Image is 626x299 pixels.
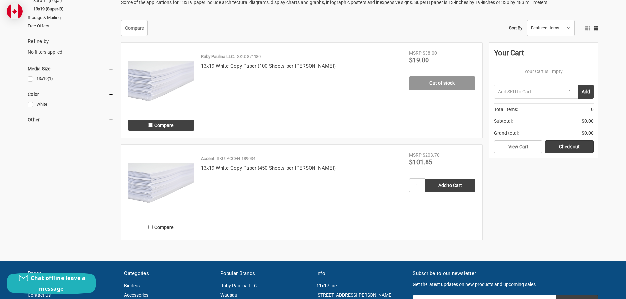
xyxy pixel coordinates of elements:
[121,20,148,36] a: Compare
[28,38,114,56] div: No filters applied
[423,152,440,158] span: $203.70
[409,152,422,159] div: MSRP
[28,292,51,298] a: Contact Us
[128,50,194,116] img: 13x19 White Copy Paper (100 Sheets per Ream)
[237,53,261,60] p: SKU: 871180
[316,270,406,277] h5: Info
[582,118,594,125] span: $0.00
[494,68,594,75] p: Your Cart Is Empty.
[124,283,140,288] a: Binders
[509,23,523,33] label: Sort By:
[128,120,194,131] label: Compare
[201,165,336,171] a: 13x19 White Copy Paper (450 Sheets per [PERSON_NAME])
[48,76,53,81] span: (1)
[220,292,237,298] a: Wausau
[28,74,114,83] a: 13x19
[31,274,85,292] span: Chat offline leave a message
[494,47,594,63] div: Your Cart
[494,106,518,113] span: Total Items:
[545,140,594,153] a: Check out
[201,63,336,69] a: 13x19 White Copy Paper (100 Sheets per [PERSON_NAME])
[201,53,235,60] p: Ruby Paulina LLC.
[148,225,153,229] input: Compare
[28,65,114,73] h5: Media Size
[148,123,153,127] input: Compare
[124,270,213,277] h5: Categories
[28,100,114,109] a: White
[494,118,513,125] span: Subtotal:
[425,179,475,192] input: Add to Cart
[413,281,598,288] p: Get the latest updates on new products and upcoming sales
[128,222,194,233] label: Compare
[409,158,432,166] span: $101.85
[494,140,542,153] a: View Cart
[423,50,437,56] span: $38.00
[7,3,23,19] img: duty and tax information for Canada
[128,152,194,218] img: 13x19 White Copy Paper (450 Sheets per Ream)
[124,292,148,298] a: Accessories
[494,130,519,137] span: Grand total:
[28,38,114,45] h5: Refine by
[582,130,594,137] span: $0.00
[201,155,214,162] p: Accent
[33,5,114,13] a: 13x19 (Super-B)
[28,22,114,30] a: Free Offers
[220,270,310,277] h5: Popular Brands
[7,273,96,294] button: Chat offline leave a message
[28,90,114,98] h5: Color
[591,106,594,113] span: 0
[413,270,598,277] h5: Subscribe to our newsletter
[578,85,594,99] button: Add
[28,270,117,277] h5: Pages
[409,76,475,90] a: Out of stock
[494,85,562,99] input: Add SKU to Cart
[217,155,255,162] p: SKU: ACCEN-189034
[28,116,114,124] h5: Other
[220,283,258,288] a: Ruby Paulina LLC.
[409,50,422,57] div: MSRP
[409,56,429,64] span: $19.00
[28,13,114,22] a: Storage & Mailing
